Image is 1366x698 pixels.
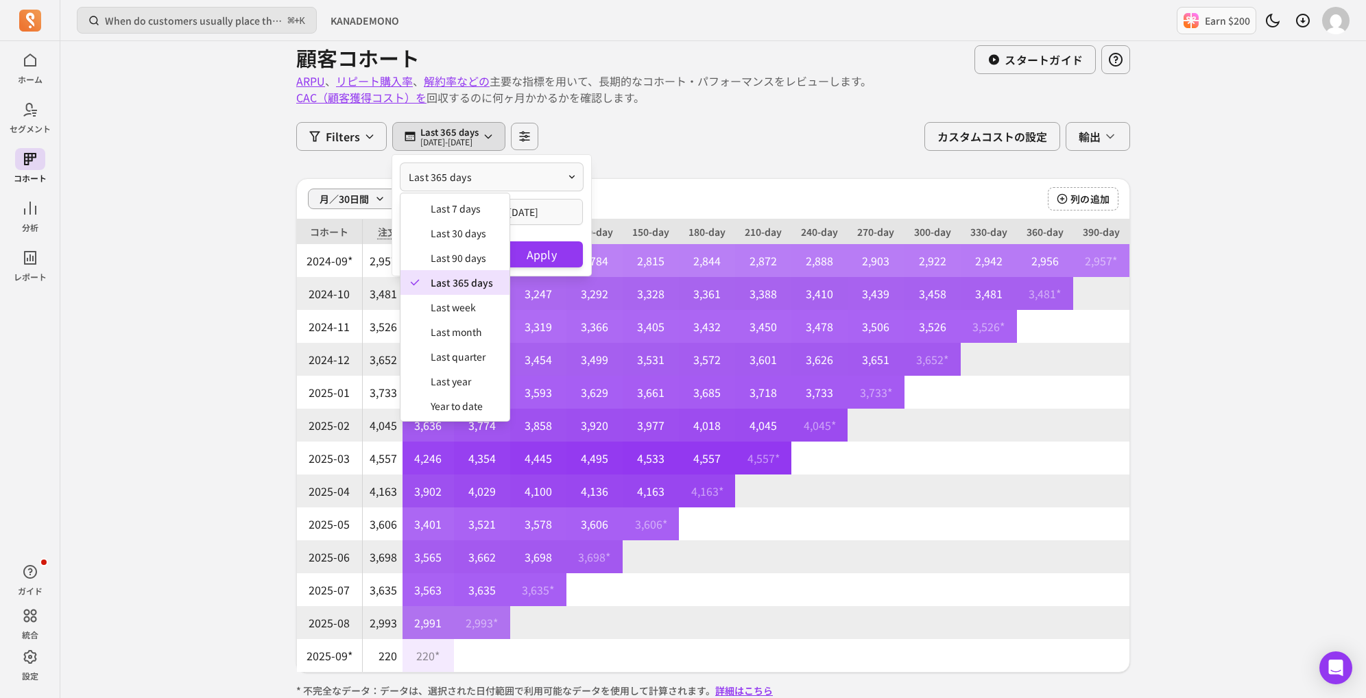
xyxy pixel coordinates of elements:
[431,325,493,339] span: last month
[1319,651,1352,684] div: Open Intercom Messenger
[409,170,472,184] span: last 365 days
[431,399,493,413] span: year to date
[400,163,583,191] button: last 365 days
[431,251,493,265] span: last 90 days
[431,226,493,240] span: last 30 days
[400,193,510,421] div: last 365 days
[431,350,493,363] span: last quarter
[431,202,493,215] span: last 7 days
[431,374,493,388] span: last year
[431,300,493,314] span: last week
[431,276,493,289] span: last 365 days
